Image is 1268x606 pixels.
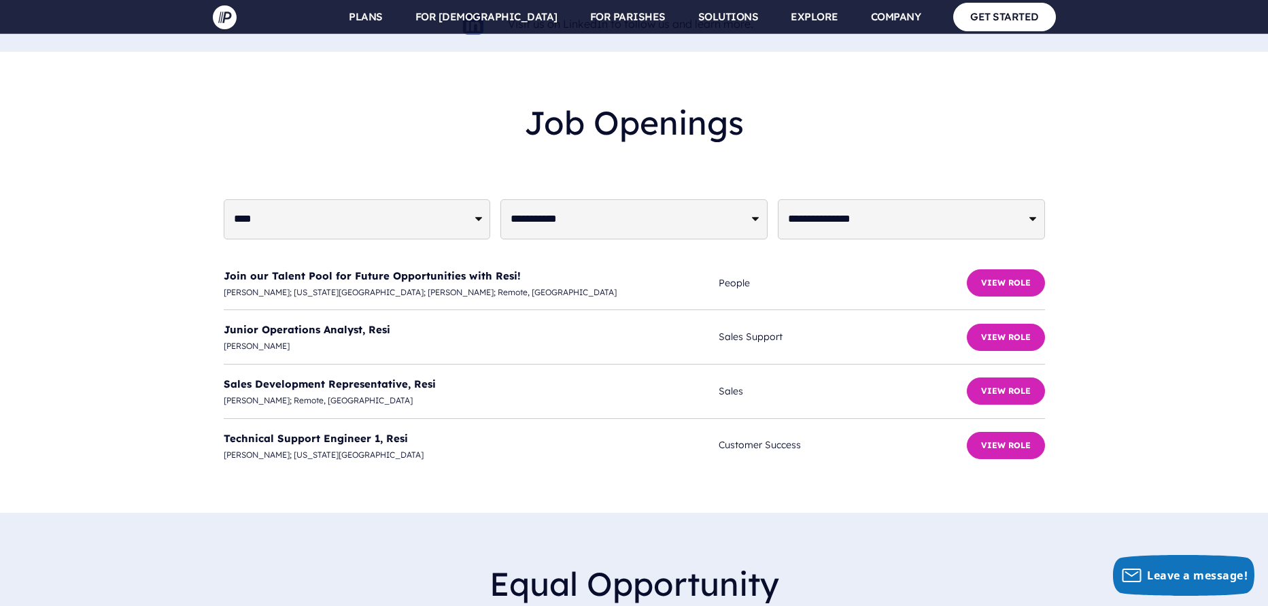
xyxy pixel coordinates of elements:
[1113,555,1254,596] button: Leave a message!
[967,377,1045,405] button: View Role
[1147,568,1248,583] span: Leave a message!
[224,339,719,354] span: [PERSON_NAME]
[719,383,966,400] span: Sales
[224,323,390,336] a: Junior Operations Analyst, Resi
[224,269,521,282] a: Join our Talent Pool for Future Opportunities with Resi!
[967,324,1045,351] button: View Role
[719,275,966,292] span: People
[967,269,1045,297] button: View Role
[224,432,408,445] a: Technical Support Engineer 1, Resi
[719,437,966,454] span: Customer Success
[224,393,719,408] span: [PERSON_NAME]; Remote, [GEOGRAPHIC_DATA]
[953,3,1056,31] a: GET STARTED
[224,285,719,300] span: [PERSON_NAME]; [US_STATE][GEOGRAPHIC_DATA]; [PERSON_NAME]; Remote, [GEOGRAPHIC_DATA]
[224,377,436,390] a: Sales Development Representative, Resi
[224,448,719,462] span: [PERSON_NAME]; [US_STATE][GEOGRAPHIC_DATA]
[967,432,1045,459] button: View Role
[719,329,966,346] span: Sales Support
[224,92,1045,153] h2: Job Openings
